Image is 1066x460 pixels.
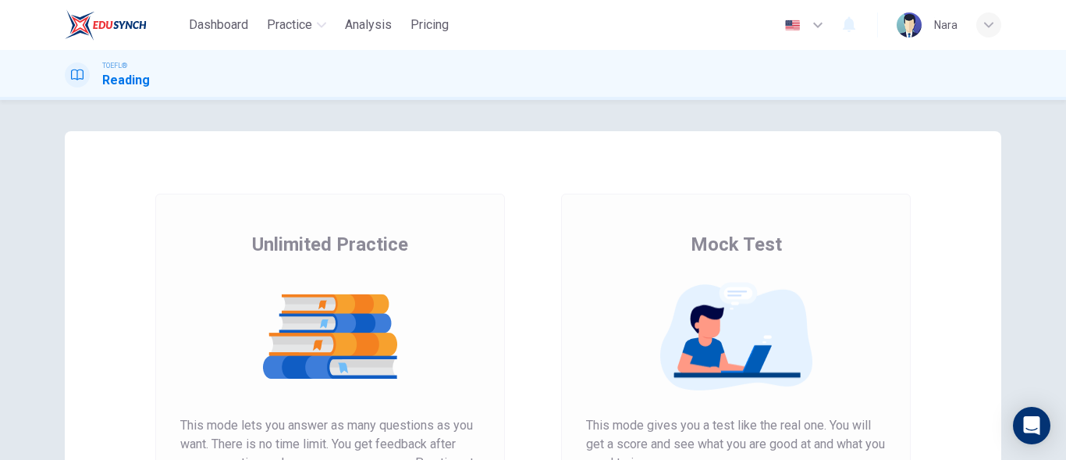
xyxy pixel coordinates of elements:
[189,16,248,34] span: Dashboard
[261,11,332,39] button: Practice
[102,71,150,90] h1: Reading
[897,12,922,37] img: Profile picture
[345,16,392,34] span: Analysis
[339,11,398,39] button: Analysis
[1013,407,1050,444] div: Open Intercom Messenger
[252,232,408,257] span: Unlimited Practice
[183,11,254,39] button: Dashboard
[102,60,127,71] span: TOEFL®
[65,9,147,41] img: EduSynch logo
[783,20,802,31] img: en
[691,232,782,257] span: Mock Test
[410,16,449,34] span: Pricing
[934,16,958,34] div: ์Nara
[267,16,312,34] span: Practice
[65,9,183,41] a: EduSynch logo
[404,11,455,39] button: Pricing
